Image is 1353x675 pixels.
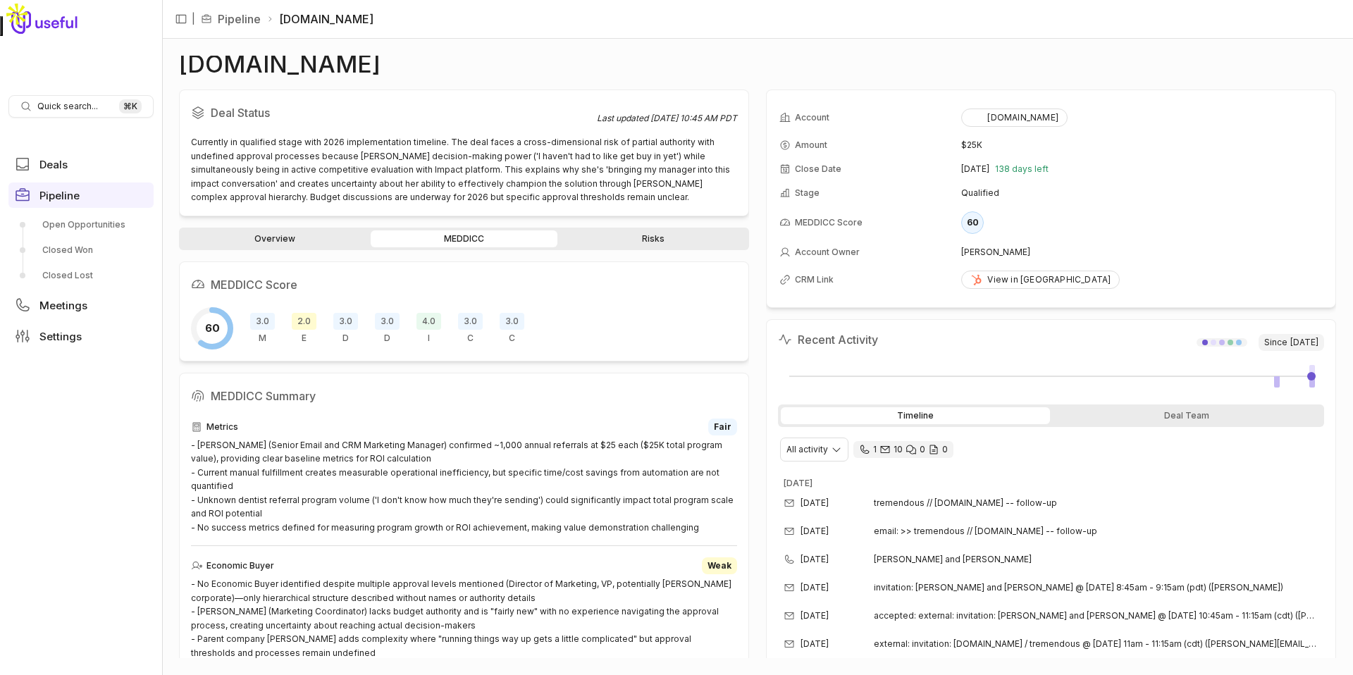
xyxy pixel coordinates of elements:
[259,333,266,344] span: M
[8,151,154,177] a: Deals
[801,638,829,650] time: [DATE]
[801,610,829,621] time: [DATE]
[39,300,87,311] span: Meetings
[39,190,80,201] span: Pipeline
[778,331,878,348] h2: Recent Activity
[961,134,1323,156] td: $25K
[371,230,557,247] a: MEDDICC
[182,230,368,247] a: Overview
[1259,334,1324,351] span: Since
[795,247,860,258] span: Account Owner
[191,101,597,124] h2: Deal Status
[191,307,233,349] div: Overall MEDDICC score
[1053,407,1322,424] div: Deal Team
[784,478,813,488] time: [DATE]
[384,333,390,344] span: D
[8,239,154,261] a: Closed Won
[39,331,82,342] span: Settings
[375,313,400,330] span: 3.0
[995,163,1049,175] span: 138 days left
[500,313,524,344] div: Competition
[39,159,68,170] span: Deals
[250,313,275,344] div: Metrics
[333,313,358,330] span: 3.0
[650,113,737,123] time: [DATE] 10:45 AM PDT
[333,313,358,344] div: Decision Criteria
[874,497,1057,509] span: tremendous // [DOMAIN_NAME] -- follow-up
[342,333,349,344] span: D
[874,582,1283,593] span: invitation: [PERSON_NAME] and [PERSON_NAME] @ [DATE] 8:45am - 9:15am (pdt) ([PERSON_NAME])
[416,313,441,344] div: Indicate Pain
[8,213,154,236] a: Open Opportunities
[795,187,820,199] span: Stage
[560,230,746,247] a: Risks
[961,271,1120,289] a: View in [GEOGRAPHIC_DATA]
[801,526,829,537] time: [DATE]
[961,109,1068,127] button: [DOMAIN_NAME]
[801,582,829,593] time: [DATE]
[467,333,474,344] span: C
[428,333,430,344] span: I
[8,182,154,208] a: Pipeline
[795,274,834,285] span: CRM Link
[795,163,841,175] span: Close Date
[37,101,98,112] span: Quick search...
[714,421,731,433] span: Fair
[970,112,1058,123] div: [DOMAIN_NAME]
[8,264,154,287] a: Closed Lost
[179,56,381,73] h1: [DOMAIN_NAME]
[292,313,316,330] span: 2.0
[8,292,154,318] a: Meetings
[292,313,316,344] div: Economic Buyer
[874,526,1097,537] span: email: >> tremendous // [DOMAIN_NAME] -- follow-up
[119,99,142,113] kbd: ⌘ K
[795,112,829,123] span: Account
[458,313,483,330] span: 3.0
[961,182,1323,204] td: Qualified
[191,557,737,574] div: Economic Buyer
[961,211,984,234] div: 60
[509,333,515,344] span: C
[205,320,220,337] span: 60
[458,313,483,344] div: Champion
[961,241,1323,264] td: [PERSON_NAME]
[708,560,731,571] span: Weak
[874,610,1318,621] span: accepted: external: invitation: [PERSON_NAME] and [PERSON_NAME] @ [DATE] 10:45am - 11:15am (cdt) ...
[874,554,1302,565] span: [PERSON_NAME] and [PERSON_NAME]
[853,441,953,458] div: 1 call and 10 email threads
[8,323,154,349] a: Settings
[801,554,829,565] time: [DATE]
[781,407,1050,424] div: Timeline
[970,274,1111,285] div: View in [GEOGRAPHIC_DATA]
[416,313,441,330] span: 4.0
[375,313,400,344] div: Decision Process
[801,497,829,509] time: [DATE]
[795,217,863,228] span: MEDDICC Score
[1290,337,1318,348] time: [DATE]
[8,213,154,287] div: Pipeline submenu
[302,333,307,344] span: E
[961,163,989,175] time: [DATE]
[191,273,737,296] h2: MEDDICC Score
[795,140,827,151] span: Amount
[191,385,737,407] h2: MEDDICC Summary
[874,638,1318,650] span: external: invitation: [DOMAIN_NAME] / tremendous @ [DATE] 11am - 11:15am (cdt) ([PERSON_NAME][EMA...
[500,313,524,330] span: 3.0
[191,438,737,535] div: - [PERSON_NAME] (Senior Email and CRM Marketing Manager) confirmed ~1,000 annual referrals at $25...
[191,135,737,204] div: Currently in qualified stage with 2026 implementation timeline. The deal faces a cross-dimensiona...
[191,419,737,435] div: Metrics
[597,113,737,124] div: Last updated
[250,313,275,330] span: 3.0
